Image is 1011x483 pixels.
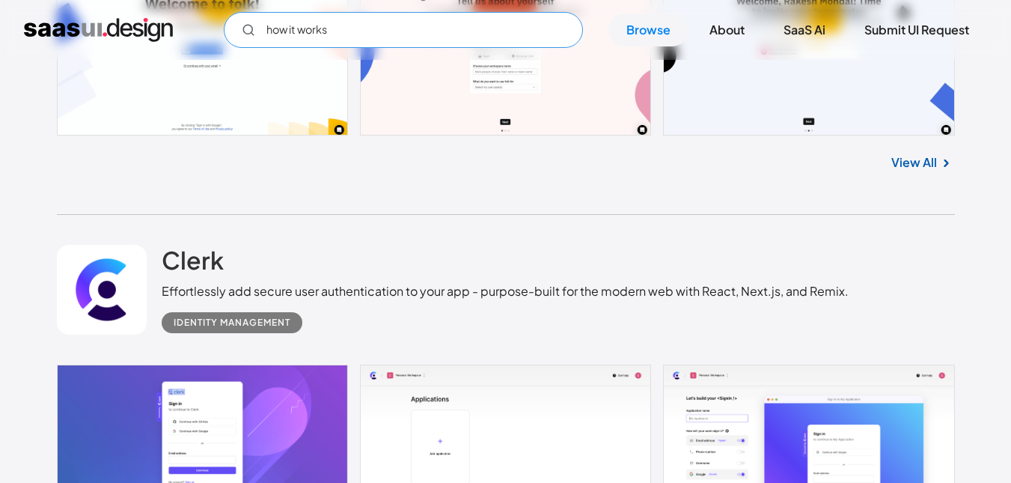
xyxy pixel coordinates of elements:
div: Effortlessly add secure user authentication to your app - purpose-built for the modern web with R... [162,282,849,300]
a: View All [891,154,937,171]
a: SaaS Ai [766,13,843,46]
a: About [691,13,763,46]
input: Search UI designs you're looking for... [224,12,583,48]
h2: Clerk [162,245,224,275]
form: Email Form [224,12,583,48]
div: Identity Management [174,314,290,332]
a: Clerk [162,245,224,282]
a: home [24,18,173,42]
a: Browse [608,13,688,46]
a: Submit UI Request [846,13,987,46]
